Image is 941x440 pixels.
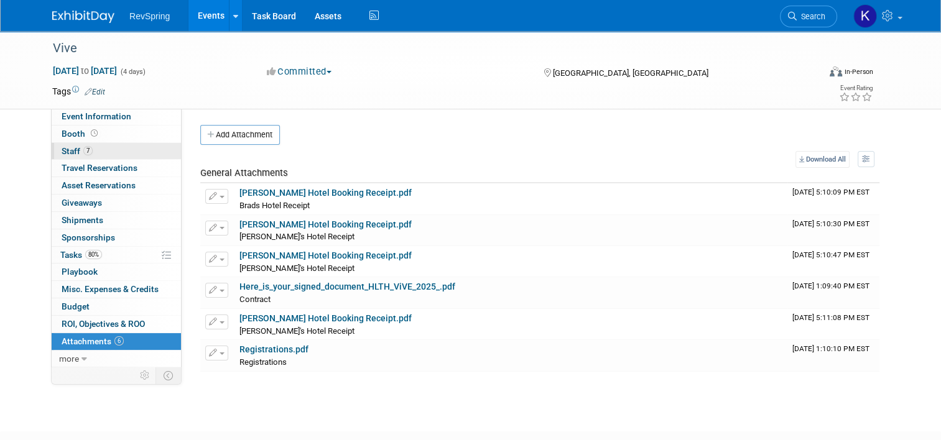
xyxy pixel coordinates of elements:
[52,11,114,23] img: ExhibitDay
[52,298,181,315] a: Budget
[129,11,170,21] span: RevSpring
[553,68,708,78] span: [GEOGRAPHIC_DATA], [GEOGRAPHIC_DATA]
[52,212,181,229] a: Shipments
[52,85,105,98] td: Tags
[839,85,873,91] div: Event Rating
[200,125,280,145] button: Add Attachment
[52,264,181,280] a: Playbook
[62,267,98,277] span: Playbook
[62,163,137,173] span: Travel Reservations
[52,177,181,194] a: Asset Reservations
[156,367,182,383] td: Toggle Event Tabs
[52,333,181,350] a: Attachments6
[62,146,93,156] span: Staff
[844,67,873,76] div: In-Person
[52,65,118,76] span: [DATE] [DATE]
[52,247,181,264] a: Tasks80%
[85,250,102,259] span: 80%
[62,111,131,121] span: Event Information
[239,344,308,354] a: Registrations.pdf
[853,4,877,28] img: Kelsey Culver
[52,229,181,246] a: Sponsorships
[239,250,412,260] a: [PERSON_NAME] Hotel Booking Receipt.pdf
[62,198,102,208] span: Giveaways
[787,183,879,214] td: Upload Timestamp
[114,336,124,346] span: 6
[787,246,879,277] td: Upload Timestamp
[59,354,79,364] span: more
[787,277,879,308] td: Upload Timestamp
[792,188,869,196] span: Upload Timestamp
[797,12,825,21] span: Search
[239,313,412,323] a: [PERSON_NAME] Hotel Booking Receipt.pdf
[239,232,355,241] span: [PERSON_NAME]'s Hotel Receipt
[83,146,93,155] span: 7
[792,250,869,259] span: Upload Timestamp
[52,351,181,367] a: more
[85,88,105,96] a: Edit
[239,219,412,229] a: [PERSON_NAME] Hotel Booking Receipt.pdf
[62,232,115,242] span: Sponsorships
[52,281,181,298] a: Misc. Expenses & Credits
[62,215,103,225] span: Shipments
[792,219,869,228] span: Upload Timestamp
[795,151,850,168] a: Download All
[62,284,159,294] span: Misc. Expenses & Credits
[52,195,181,211] a: Giveaways
[787,309,879,340] td: Upload Timestamp
[52,108,181,125] a: Event Information
[88,129,100,138] span: Booth not reserved yet
[52,126,181,142] a: Booth
[239,357,287,367] span: Registrations
[239,188,412,198] a: [PERSON_NAME] Hotel Booking Receipt.pdf
[780,6,837,27] a: Search
[239,295,271,304] span: Contract
[200,167,288,178] span: General Attachments
[792,344,869,353] span: Upload Timestamp
[787,340,879,371] td: Upload Timestamp
[62,336,124,346] span: Attachments
[239,326,355,336] span: [PERSON_NAME]'s Hotel Receipt
[60,250,102,260] span: Tasks
[52,316,181,332] a: ROI, Objectives & ROO
[62,319,145,329] span: ROI, Objectives & ROO
[62,129,100,139] span: Booth
[239,282,455,291] a: Here_is_your_signed_document_HLTH_ViVE_2025_.pdf
[49,37,804,60] div: Vive
[62,301,90,311] span: Budget
[239,201,310,210] span: Brads Hotel Receipt
[52,160,181,176] a: Travel Reservations
[752,65,873,83] div: Event Format
[79,66,91,76] span: to
[792,282,869,290] span: Upload Timestamp
[52,143,181,160] a: Staff7
[792,313,869,322] span: Upload Timestamp
[787,215,879,246] td: Upload Timestamp
[830,66,842,76] img: Format-Inperson.png
[119,68,146,76] span: (4 days)
[62,180,136,190] span: Asset Reservations
[239,264,355,273] span: [PERSON_NAME]'s Hotel Receipt
[262,65,336,78] button: Committed
[134,367,156,383] td: Personalize Event Tab Strip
